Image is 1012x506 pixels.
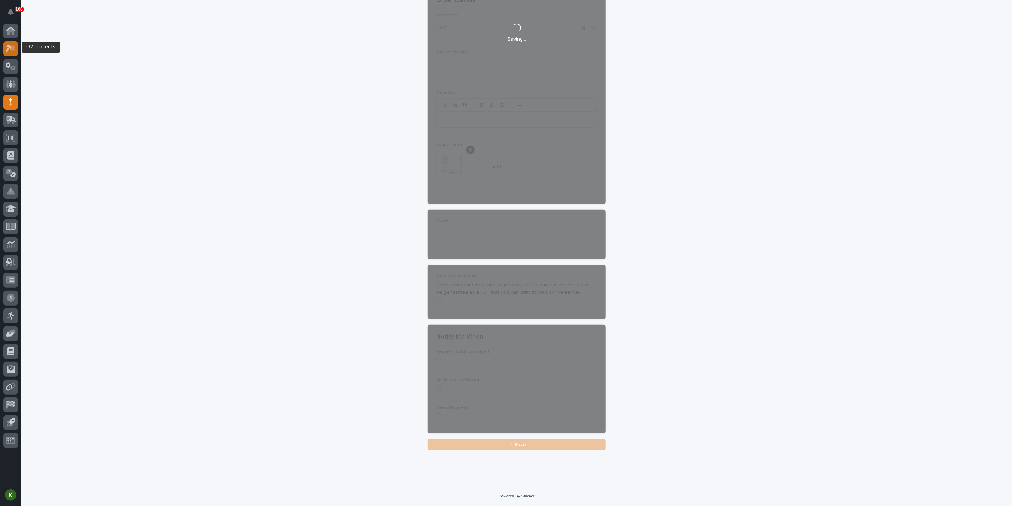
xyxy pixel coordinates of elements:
p: 100 [16,7,23,12]
span: Save [515,442,526,448]
button: users-avatar [3,487,18,502]
button: Save [428,439,606,450]
div: Notifications100 [9,9,18,20]
button: Notifications [3,4,18,19]
a: Powered By Stacker [499,494,534,498]
p: Saving… [507,36,526,42]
